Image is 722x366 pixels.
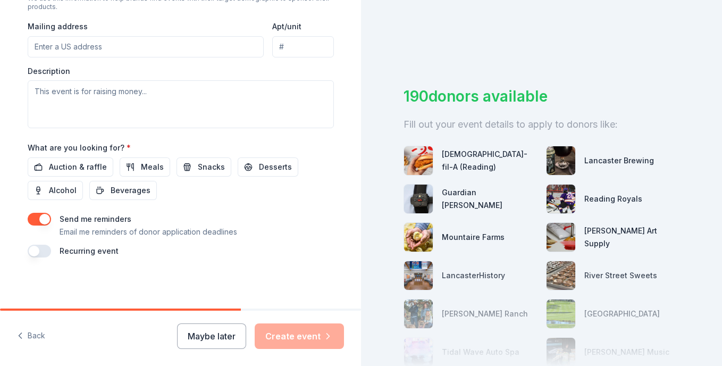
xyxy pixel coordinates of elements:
[547,185,575,213] img: photo for Reading Royals
[404,185,433,213] img: photo for Guardian Angel Device
[28,66,70,77] label: Description
[60,226,237,238] p: Email me reminders of donor application deadlines
[259,161,292,173] span: Desserts
[49,184,77,197] span: Alcohol
[28,157,113,177] button: Auction & raffle
[28,36,264,57] input: Enter a US address
[141,161,164,173] span: Meals
[547,223,575,252] img: photo for Trekell Art Supply
[28,181,83,200] button: Alcohol
[442,148,538,173] div: [DEMOGRAPHIC_DATA]-fil-A (Reading)
[17,325,45,347] button: Back
[584,154,654,167] div: Lancaster Brewing
[111,184,150,197] span: Beverages
[404,223,433,252] img: photo for Mountaire Farms
[272,21,301,32] label: Apt/unit
[49,161,107,173] span: Auction & raffle
[89,181,157,200] button: Beverages
[60,214,131,223] label: Send me reminders
[584,193,642,205] div: Reading Royals
[120,157,170,177] button: Meals
[442,231,505,244] div: Mountaire Farms
[60,246,119,255] label: Recurring event
[198,161,225,173] span: Snacks
[177,157,231,177] button: Snacks
[404,116,679,133] div: Fill out your event details to apply to donors like:
[272,36,333,57] input: #
[238,157,298,177] button: Desserts
[177,323,246,349] button: Maybe later
[404,85,679,107] div: 190 donors available
[547,146,575,175] img: photo for Lancaster Brewing
[28,21,88,32] label: Mailing address
[404,146,433,175] img: photo for Chick-fil-A (Reading)
[28,143,131,153] label: What are you looking for?
[584,224,680,250] div: [PERSON_NAME] Art Supply
[442,186,538,212] div: Guardian [PERSON_NAME]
